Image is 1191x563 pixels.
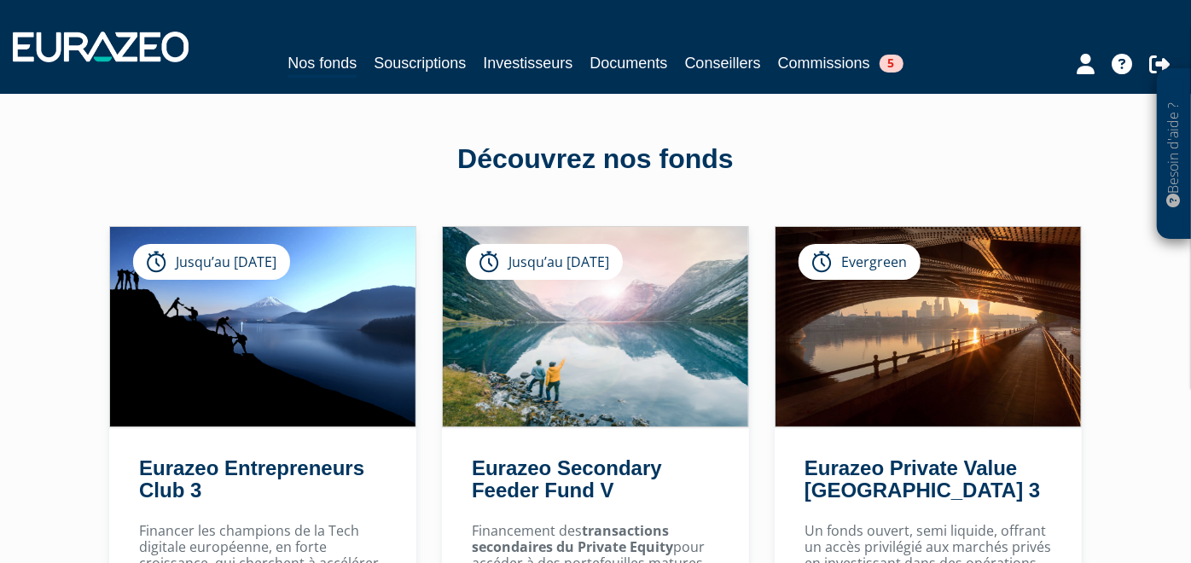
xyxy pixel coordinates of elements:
strong: transactions secondaires du Private Equity [472,521,673,556]
a: Eurazeo Entrepreneurs Club 3 [139,456,364,502]
img: Eurazeo Private Value Europe 3 [776,227,1081,427]
a: Nos fonds [288,51,357,78]
a: Investisseurs [483,51,572,75]
img: 1732889491-logotype_eurazeo_blanc_rvb.png [13,32,189,62]
a: Conseillers [685,51,761,75]
div: Evergreen [799,244,921,280]
img: Eurazeo Entrepreneurs Club 3 [110,227,415,427]
p: Besoin d'aide ? [1165,78,1184,231]
a: Eurazeo Secondary Feeder Fund V [472,456,662,502]
div: Jusqu’au [DATE] [466,244,623,280]
img: Eurazeo Secondary Feeder Fund V [443,227,748,427]
a: Documents [590,51,668,75]
a: Souscriptions [374,51,466,75]
a: Commissions5 [778,51,903,75]
div: Découvrez nos fonds [109,140,1082,179]
a: Eurazeo Private Value [GEOGRAPHIC_DATA] 3 [805,456,1040,502]
div: Jusqu’au [DATE] [133,244,290,280]
span: 5 [880,55,903,73]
